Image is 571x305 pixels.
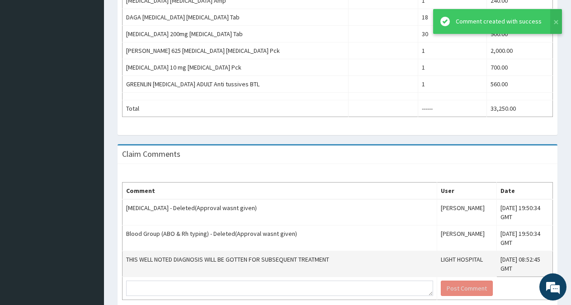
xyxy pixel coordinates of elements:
td: [MEDICAL_DATA] 10 mg [MEDICAL_DATA] Pck [123,59,349,76]
td: 700.00 [487,59,553,76]
td: LIGHT HOSPITAL [437,251,497,277]
td: 1 [418,42,487,59]
td: [MEDICAL_DATA] 200mg [MEDICAL_DATA] Tab [123,26,349,42]
td: [PERSON_NAME] 625 [MEDICAL_DATA] [MEDICAL_DATA] Pck [123,42,349,59]
img: d_794563401_company_1708531726252_794563401 [17,45,37,68]
td: DAGA [MEDICAL_DATA] [MEDICAL_DATA] Tab [123,9,349,26]
td: THIS WELL NOTED DIAGNOSIS WILL BE GOTTEN FOR SUBSEQUENT TREATMENT [123,251,437,277]
td: Total [123,100,349,117]
textarea: Type your message and hit 'Enter' [5,206,172,238]
h3: Claim Comments [122,150,180,158]
div: Comment created with success [456,17,542,26]
button: Post Comment [441,281,493,296]
td: ------ [418,100,487,117]
td: 1 [418,59,487,76]
td: 2,000.00 [487,42,553,59]
td: 33,250.00 [487,100,553,117]
th: Date [496,183,552,200]
td: GREENLIN [MEDICAL_DATA] ADULT Anti tussives BTL [123,76,349,93]
td: [PERSON_NAME] [437,199,497,225]
td: 1 [418,76,487,93]
td: 560.00 [487,76,553,93]
td: 900.00 [487,26,553,42]
td: [DATE] 19:50:34 GMT [496,199,552,225]
td: [PERSON_NAME] [437,225,497,251]
td: [DATE] 08:52:45 GMT [496,251,552,277]
span: We're online! [52,94,125,185]
div: Minimize live chat window [148,5,170,26]
th: User [437,183,497,200]
td: 18 [418,9,487,26]
div: Chat with us now [47,51,152,62]
td: Blood Group (ABO & Rh typing) - Deleted(Approval wasnt given) [123,225,437,251]
td: [MEDICAL_DATA] - Deleted(Approval wasnt given) [123,199,437,225]
td: [DATE] 19:50:34 GMT [496,225,552,251]
th: Comment [123,183,437,200]
td: 30 [418,26,487,42]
